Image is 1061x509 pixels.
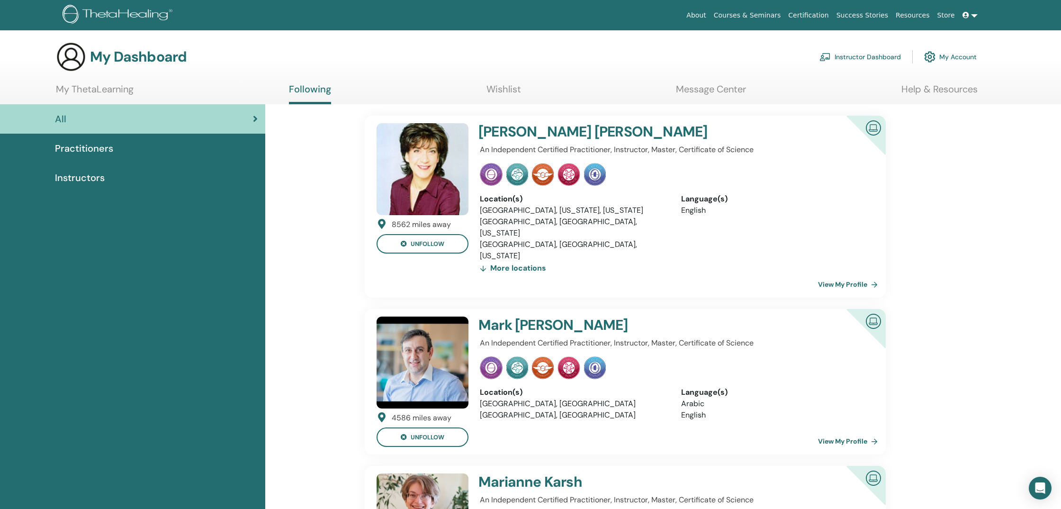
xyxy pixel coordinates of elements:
[480,262,546,275] div: More locations
[377,234,468,254] button: unfollow
[819,53,831,61] img: chalkboard-teacher.svg
[924,49,935,65] img: cog.svg
[862,310,885,331] img: Certified Online Instructor
[63,5,176,26] img: logo.png
[56,42,86,72] img: generic-user-icon.jpg
[90,48,187,65] h3: My Dashboard
[480,337,868,349] p: An Independent Certified Practitioner, Instructor, Master, Certificate of Science
[486,83,521,102] a: Wishlist
[377,317,468,409] img: default.jpg
[833,7,892,24] a: Success Stories
[683,7,710,24] a: About
[480,239,667,262] li: [GEOGRAPHIC_DATA], [GEOGRAPHIC_DATA], [US_STATE]
[676,83,746,102] a: Message Center
[831,309,886,364] div: Certified Online Instructor
[681,205,868,216] li: English
[480,409,667,421] li: [GEOGRAPHIC_DATA], [GEOGRAPHIC_DATA]
[818,275,881,294] a: View My Profile
[681,409,868,421] li: English
[56,83,134,102] a: My ThetaLearning
[392,412,451,424] div: 4586 miles away
[681,387,868,398] div: Language(s)
[377,427,468,447] button: unfollow
[1029,477,1052,500] div: Open Intercom Messenger
[818,432,881,451] a: View My Profile
[934,7,959,24] a: Store
[377,123,468,215] img: default.jpg
[784,7,832,24] a: Certification
[480,193,667,205] div: Location(s)
[831,116,886,170] div: Certified Online Instructor
[901,83,978,102] a: Help & Resources
[924,46,977,67] a: My Account
[55,112,66,126] span: All
[681,193,868,205] div: Language(s)
[478,473,802,491] h4: Marianne Karsh
[480,398,667,409] li: [GEOGRAPHIC_DATA], [GEOGRAPHIC_DATA]
[480,144,868,155] p: An Independent Certified Practitioner, Instructor, Master, Certificate of Science
[819,46,901,67] a: Instructor Dashboard
[478,317,802,334] h4: Mark [PERSON_NAME]
[480,216,667,239] li: [GEOGRAPHIC_DATA], [GEOGRAPHIC_DATA], [US_STATE]
[289,83,331,104] a: Following
[480,205,667,216] li: [GEOGRAPHIC_DATA], [US_STATE], [US_STATE]
[478,123,802,140] h4: [PERSON_NAME] [PERSON_NAME]
[710,7,785,24] a: Courses & Seminars
[862,467,885,488] img: Certified Online Instructor
[892,7,934,24] a: Resources
[862,117,885,138] img: Certified Online Instructor
[681,398,868,409] li: Arabic
[480,494,868,506] p: An Independent Certified Practitioner, Instructor, Master, Certificate of Science
[55,141,113,155] span: Practitioners
[55,171,105,185] span: Instructors
[392,219,451,230] div: 8562 miles away
[480,387,667,398] div: Location(s)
